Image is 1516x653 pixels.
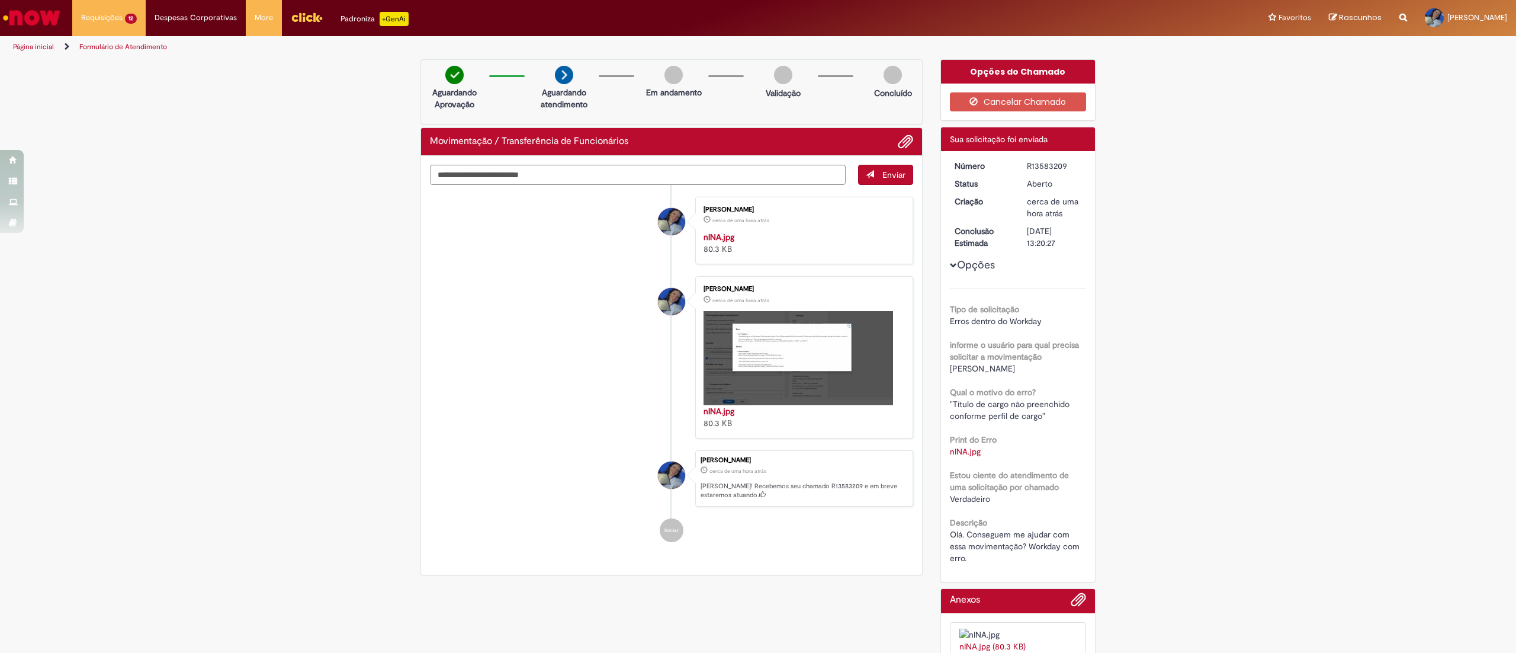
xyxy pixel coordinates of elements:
[701,482,907,500] p: [PERSON_NAME]! Recebemos seu chamado R13583209 e em breve estaremos atuando.
[858,165,913,185] button: Enviar
[430,136,628,147] h2: Movimentação / Transferência de Funcionários Histórico de tíquete
[1447,12,1507,23] span: [PERSON_NAME]
[946,160,1019,172] dt: Número
[664,66,683,84] img: img-circle-grey.png
[701,457,907,464] div: [PERSON_NAME]
[155,12,237,24] span: Despesas Corporativas
[874,87,912,99] p: Concluído
[950,399,1072,421] span: "Título de cargo não preenchido conforme perfil de cargo"
[950,595,980,606] h2: Anexos
[1279,12,1311,24] span: Favoritos
[950,517,987,528] b: Descrição
[709,468,766,475] time: 30/09/2025 17:20:23
[1,6,62,30] img: ServiceNow
[1071,592,1086,613] button: Adicionar anexos
[1339,12,1382,23] span: Rascunhos
[658,288,685,315] div: Isabella Brancalhão
[712,217,769,224] time: 30/09/2025 17:20:19
[950,434,997,445] b: Print do Erro
[950,340,1079,362] b: informe o usuário para qual precisa solicitar a movimentação
[950,363,1015,374] span: [PERSON_NAME]
[950,494,990,504] span: Verdadeiro
[959,629,1077,641] img: nINA.jpg
[445,66,464,84] img: check-circle-green.png
[946,178,1019,190] dt: Status
[426,87,483,110] p: Aguardando Aprovação
[658,462,685,489] div: Isabella Brancalhão
[1027,196,1078,219] span: cerca de uma hora atrás
[950,316,1042,326] span: Erros dentro do Workday
[941,60,1096,84] div: Opções do Chamado
[709,468,766,475] span: cerca de uma hora atrás
[704,405,901,429] div: 80.3 KB
[950,470,1069,492] b: Estou ciente do atendimento de uma solicitação por chamado
[704,286,901,293] div: [PERSON_NAME]
[430,185,913,554] ul: Histórico de tíquete
[712,297,769,304] span: cerca de uma hora atrás
[255,12,273,24] span: More
[1027,196,1078,219] time: 30/09/2025 17:20:23
[291,8,323,26] img: click_logo_yellow_360x200.png
[950,529,1082,564] span: Olá. Conseguem me ajudar com essa movimentação? Workday com erro.
[946,196,1019,207] dt: Criação
[712,217,769,224] span: cerca de uma hora atrás
[704,206,901,213] div: [PERSON_NAME]
[950,446,981,457] a: Download de nINA.jpg
[1027,196,1082,219] div: 30/09/2025 17:20:23
[1027,225,1082,249] div: [DATE] 13:20:27
[341,12,409,26] div: Padroniza
[646,87,702,98] p: Em andamento
[950,92,1087,111] button: Cancelar Chamado
[13,42,54,52] a: Página inicial
[658,208,685,235] div: Isabella Brancalhão
[125,14,137,24] span: 12
[882,169,905,180] span: Enviar
[704,406,734,417] a: nINA.jpg
[959,641,1026,652] a: nINA.jpg (80.3 KB)
[430,165,846,185] textarea: Digite sua mensagem aqui...
[884,66,902,84] img: img-circle-grey.png
[81,12,123,24] span: Requisições
[555,66,573,84] img: arrow-next.png
[950,304,1019,315] b: Tipo de solicitação
[704,232,734,242] a: nINA.jpg
[79,42,167,52] a: Formulário de Atendimento
[704,231,901,255] div: 80.3 KB
[946,225,1019,249] dt: Conclusão Estimada
[898,134,913,149] button: Adicionar anexos
[1027,160,1082,172] div: R13583209
[766,87,801,99] p: Validação
[9,36,1002,58] ul: Trilhas de página
[535,87,593,110] p: Aguardando atendimento
[1329,12,1382,24] a: Rascunhos
[950,387,1036,398] b: Qual o motivo do erro?
[950,134,1048,145] span: Sua solicitação foi enviada
[774,66,792,84] img: img-circle-grey.png
[380,12,409,26] p: +GenAi
[430,450,913,507] li: Isabella Brancalhão
[712,297,769,304] time: 30/09/2025 17:19:38
[1027,178,1082,190] div: Aberto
